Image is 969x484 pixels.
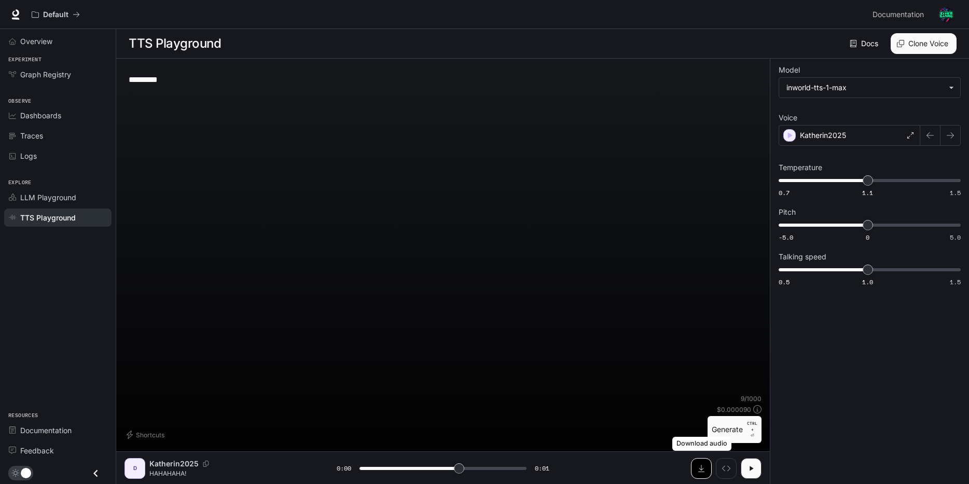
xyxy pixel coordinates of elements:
[20,110,61,121] span: Dashboards
[4,441,112,460] a: Feedback
[20,36,52,47] span: Overview
[199,461,213,467] button: Copy Voice ID
[4,32,112,50] a: Overview
[4,421,112,439] a: Documentation
[20,192,76,203] span: LLM Playground
[4,106,112,125] a: Dashboards
[20,130,43,141] span: Traces
[535,463,549,474] span: 0:01
[124,426,169,443] button: Shortcuts
[4,65,112,84] a: Graph Registry
[868,4,932,25] a: Documentation
[779,233,793,242] span: -5.0
[950,188,961,197] span: 1.5
[936,4,957,25] button: User avatar
[43,10,68,19] p: Default
[84,463,107,484] button: Close drawer
[862,278,873,286] span: 1.0
[672,437,731,451] div: Download audio
[4,188,112,206] a: LLM Playground
[20,445,54,456] span: Feedback
[149,469,312,478] p: HAHAHAHA!
[891,33,957,54] button: Clone Voice
[939,7,953,22] img: User avatar
[4,127,112,145] a: Traces
[149,459,199,469] p: Katherin2025
[873,8,924,21] span: Documentation
[127,460,143,477] div: D
[950,233,961,242] span: 5.0
[27,4,85,25] button: All workspaces
[779,209,796,216] p: Pitch
[716,458,737,479] button: Inspect
[21,467,31,478] span: Dark mode toggle
[779,188,790,197] span: 0.7
[4,147,112,165] a: Logs
[779,78,960,98] div: inworld-tts-1-max
[708,416,762,443] button: GenerateCTRL +⏎
[717,405,751,414] p: $ 0.000090
[848,33,882,54] a: Docs
[20,212,76,223] span: TTS Playground
[20,69,71,80] span: Graph Registry
[950,278,961,286] span: 1.5
[779,114,797,121] p: Voice
[741,394,762,403] p: 9 / 1000
[786,82,944,93] div: inworld-tts-1-max
[779,164,822,171] p: Temperature
[20,425,72,436] span: Documentation
[800,130,846,141] p: Katherin2025
[20,150,37,161] span: Logs
[129,33,221,54] h1: TTS Playground
[4,209,112,227] a: TTS Playground
[779,66,800,74] p: Model
[747,420,757,433] p: CTRL +
[337,463,351,474] span: 0:00
[862,188,873,197] span: 1.1
[779,278,790,286] span: 0.5
[866,233,869,242] span: 0
[747,420,757,439] p: ⏎
[691,458,712,479] button: Download audio
[779,253,826,260] p: Talking speed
